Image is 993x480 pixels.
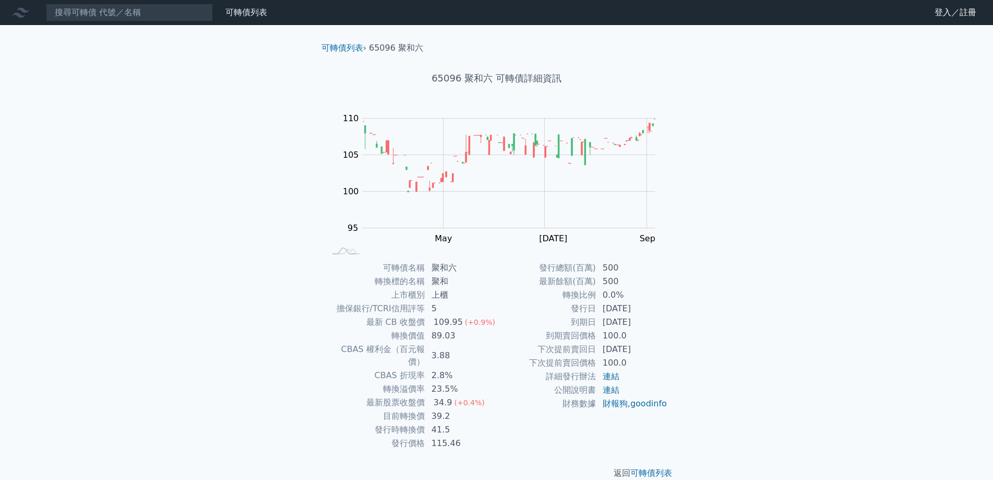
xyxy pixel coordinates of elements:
[326,261,425,275] td: 可轉債名稱
[425,409,497,423] td: 39.2
[337,113,671,243] g: Chart
[425,261,497,275] td: 聚和六
[343,150,359,160] tspan: 105
[326,382,425,396] td: 轉換溢價率
[596,261,668,275] td: 500
[497,315,596,329] td: 到期日
[425,275,497,288] td: 聚和
[326,302,425,315] td: 擔保銀行/TCRI信用評等
[425,437,497,450] td: 115.46
[596,397,668,411] td: ,
[225,7,267,17] a: 可轉債列表
[435,233,452,243] tspan: May
[432,316,465,329] div: 109.95
[454,399,484,407] span: (+0.4%)
[603,399,628,408] a: 財報狗
[432,396,454,409] div: 34.9
[497,261,596,275] td: 發行總額(百萬)
[603,371,619,381] a: 連結
[321,43,363,53] a: 可轉債列表
[326,409,425,423] td: 目前轉換價
[603,385,619,395] a: 連結
[630,399,667,408] a: goodinfo
[596,329,668,343] td: 100.0
[596,275,668,288] td: 500
[313,71,680,86] h1: 65096 聚和六 可轉債詳細資訊
[596,288,668,302] td: 0.0%
[497,343,596,356] td: 下次提前賣回日
[425,369,497,382] td: 2.8%
[926,4,985,21] a: 登入／註冊
[326,369,425,382] td: CBAS 折現率
[343,113,359,123] tspan: 110
[630,468,672,478] a: 可轉債列表
[321,42,366,54] li: ›
[497,275,596,288] td: 最新餘額(百萬)
[497,302,596,315] td: 發行日
[326,423,425,437] td: 發行時轉換價
[539,233,567,243] tspan: [DATE]
[425,382,497,396] td: 23.5%
[497,370,596,383] td: 詳細發行辦法
[465,318,495,326] span: (+0.9%)
[596,356,668,370] td: 100.0
[425,343,497,369] td: 3.88
[326,437,425,450] td: 發行價格
[326,315,425,329] td: 最新 CB 收盤價
[326,288,425,302] td: 上市櫃別
[640,233,655,243] tspan: Sep
[425,423,497,437] td: 41.5
[425,329,497,343] td: 89.03
[326,396,425,409] td: 最新股票收盤價
[425,302,497,315] td: 5
[313,467,680,479] p: 返回
[369,42,423,54] li: 65096 聚和六
[596,343,668,356] td: [DATE]
[326,343,425,369] td: CBAS 權利金（百元報價）
[343,186,359,196] tspan: 100
[497,356,596,370] td: 下次提前賣回價格
[497,397,596,411] td: 財務數據
[326,275,425,288] td: 轉換標的名稱
[348,223,358,233] tspan: 95
[326,329,425,343] td: 轉換價值
[46,4,213,21] input: 搜尋可轉債 代號／名稱
[596,302,668,315] td: [DATE]
[497,383,596,397] td: 公開說明書
[497,288,596,302] td: 轉換比例
[596,315,668,329] td: [DATE]
[425,288,497,302] td: 上櫃
[497,329,596,343] td: 到期賣回價格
